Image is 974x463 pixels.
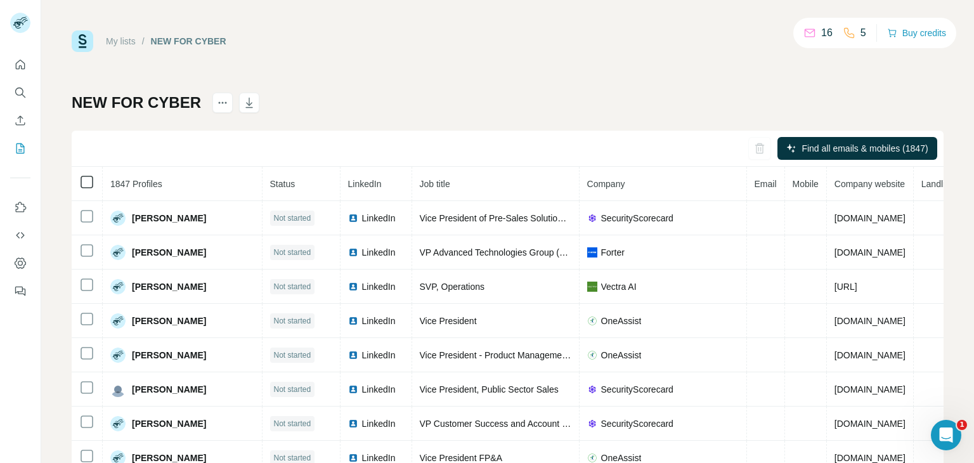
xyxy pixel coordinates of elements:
[132,280,206,293] span: [PERSON_NAME]
[887,24,946,42] button: Buy credits
[10,280,30,303] button: Feedback
[420,213,601,223] span: Vice President of Pre-Sales Solutions - Global
[420,316,477,326] span: Vice President
[420,350,617,360] span: Vice President - Product Management Technology
[348,384,358,395] img: LinkedIn logo
[834,419,906,429] span: [DOMAIN_NAME]
[10,196,30,219] button: Use Surfe on LinkedIn
[348,179,382,189] span: LinkedIn
[834,247,906,258] span: [DOMAIN_NAME]
[10,137,30,160] button: My lists
[10,53,30,76] button: Quick start
[274,418,311,429] span: Not started
[362,315,396,327] span: LinkedIn
[132,246,206,259] span: [PERSON_NAME]
[132,212,206,225] span: [PERSON_NAME]
[420,419,614,429] span: VP Customer Success and Account Management
[834,384,906,395] span: [DOMAIN_NAME]
[834,350,906,360] span: [DOMAIN_NAME]
[151,35,226,48] div: NEW FOR CYBER
[348,247,358,258] img: LinkedIn logo
[348,316,358,326] img: LinkedIn logo
[270,179,295,189] span: Status
[362,383,396,396] span: LinkedIn
[601,417,673,430] span: SecurityScorecard
[274,247,311,258] span: Not started
[274,384,311,395] span: Not started
[132,417,206,430] span: [PERSON_NAME]
[420,384,559,395] span: Vice President, Public Sector Sales
[348,419,358,429] img: LinkedIn logo
[931,420,961,450] iframe: Intercom live chat
[362,212,396,225] span: LinkedIn
[755,179,777,189] span: Email
[274,349,311,361] span: Not started
[601,212,673,225] span: SecurityScorecard
[587,247,597,258] img: company-logo
[132,315,206,327] span: [PERSON_NAME]
[957,420,967,430] span: 1
[834,179,905,189] span: Company website
[110,179,162,189] span: 1847 Profiles
[777,137,937,160] button: Find all emails & mobiles (1847)
[348,213,358,223] img: LinkedIn logo
[10,109,30,132] button: Enrich CSV
[587,179,625,189] span: Company
[274,315,311,327] span: Not started
[420,282,484,292] span: SVP, Operations
[10,224,30,247] button: Use Surfe API
[110,416,126,431] img: Avatar
[362,280,396,293] span: LinkedIn
[348,350,358,360] img: LinkedIn logo
[142,35,145,48] li: /
[274,281,311,292] span: Not started
[274,212,311,224] span: Not started
[921,179,955,189] span: Landline
[72,30,93,52] img: Surfe Logo
[110,382,126,397] img: Avatar
[802,142,928,155] span: Find all emails & mobiles (1847)
[587,419,597,429] img: company-logo
[860,25,866,41] p: 5
[106,36,136,46] a: My lists
[821,25,833,41] p: 16
[348,282,358,292] img: LinkedIn logo
[110,245,126,260] img: Avatar
[587,316,597,326] img: company-logo
[601,315,642,327] span: OneAssist
[10,81,30,104] button: Search
[110,279,126,294] img: Avatar
[110,211,126,226] img: Avatar
[834,282,857,292] span: [URL]
[72,93,201,113] h1: NEW FOR CYBER
[10,252,30,275] button: Dashboard
[587,453,597,463] img: company-logo
[601,349,642,362] span: OneAssist
[834,453,906,463] span: [DOMAIN_NAME]
[110,348,126,363] img: Avatar
[348,453,358,463] img: LinkedIn logo
[132,349,206,362] span: [PERSON_NAME]
[420,247,580,258] span: VP Advanced Technologies Group (ATG)
[110,313,126,329] img: Avatar
[601,246,625,259] span: Forter
[587,213,597,223] img: company-logo
[601,280,637,293] span: Vectra AI
[362,349,396,362] span: LinkedIn
[834,213,906,223] span: [DOMAIN_NAME]
[212,93,233,113] button: actions
[793,179,819,189] span: Mobile
[587,384,597,395] img: company-logo
[420,453,502,463] span: Vice President FP&A
[420,179,450,189] span: Job title
[601,383,673,396] span: SecurityScorecard
[587,282,597,292] img: company-logo
[362,246,396,259] span: LinkedIn
[132,383,206,396] span: [PERSON_NAME]
[587,350,597,360] img: company-logo
[362,417,396,430] span: LinkedIn
[834,316,906,326] span: [DOMAIN_NAME]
